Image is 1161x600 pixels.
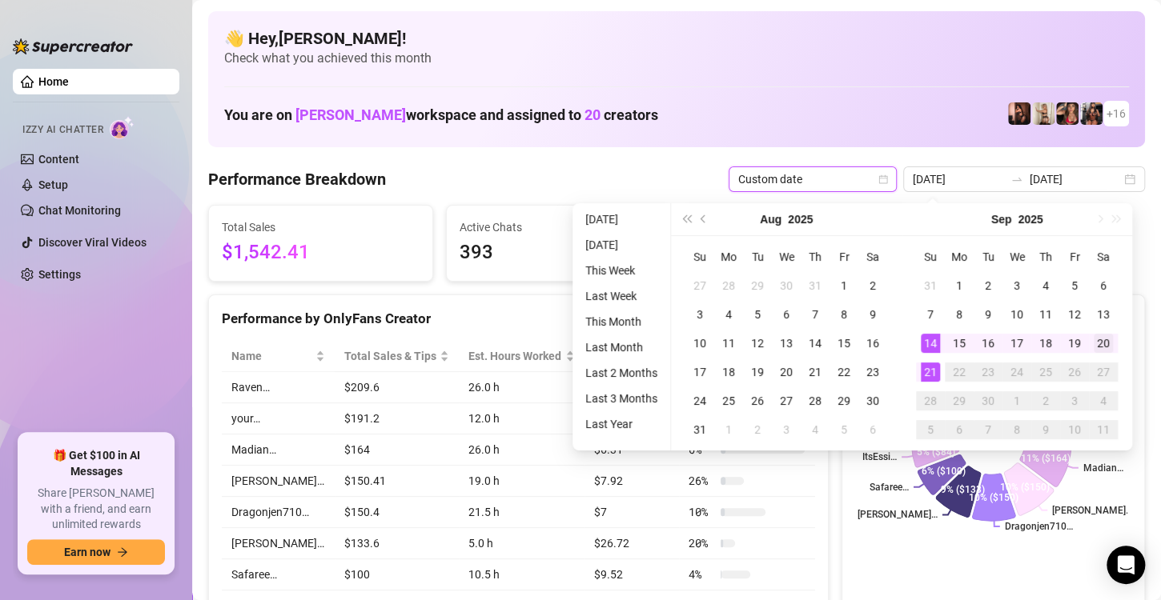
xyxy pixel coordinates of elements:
[685,415,714,444] td: 2025-08-31
[579,286,664,306] li: Last Week
[743,271,772,300] td: 2025-07-29
[805,420,825,439] div: 4
[27,539,165,565] button: Earn nowarrow-right
[801,300,830,329] td: 2025-08-07
[950,391,969,410] div: 29
[748,420,767,439] div: 2
[743,415,772,444] td: 2025-09-02
[719,276,738,295] div: 28
[224,106,658,124] h1: You are on workspace and assigned to creators
[916,300,945,329] td: 2025-09-07
[685,242,714,271] th: Su
[743,386,772,415] td: 2025-08-26
[13,38,133,54] img: logo-BBDzfeDw.svg
[945,358,974,386] td: 2025-09-22
[585,106,601,123] span: 20
[950,420,969,439] div: 6
[830,242,858,271] th: Fr
[690,334,709,353] div: 10
[585,466,679,497] td: $7.92
[869,482,908,493] text: Safaree…
[1094,391,1113,410] div: 4
[1060,242,1089,271] th: Fr
[1065,391,1084,410] div: 3
[788,203,813,235] button: Choose a year
[459,528,585,559] td: 5.0 h
[222,218,420,236] span: Total Sales
[743,329,772,358] td: 2025-08-12
[945,271,974,300] td: 2025-09-01
[1083,462,1123,474] text: Madian…
[862,451,897,462] text: ItsEssi…
[974,242,1002,271] th: Tu
[335,434,460,466] td: $164
[459,403,585,434] td: 12.0 h
[1030,170,1121,188] input: End date
[805,362,825,382] div: 21
[719,305,738,324] div: 4
[1010,173,1023,186] span: to
[801,271,830,300] td: 2025-07-31
[1094,420,1113,439] div: 11
[863,362,882,382] div: 23
[1065,276,1084,295] div: 5
[945,415,974,444] td: 2025-10-06
[690,362,709,382] div: 17
[460,218,657,236] span: Active Chats
[913,170,1004,188] input: Start date
[208,168,386,190] h4: Performance Breakdown
[950,305,969,324] div: 8
[335,497,460,528] td: $150.4
[335,559,460,590] td: $100
[777,420,796,439] div: 3
[1089,386,1118,415] td: 2025-10-04
[1080,102,1103,125] img: Erica (@ericabanks)
[459,559,585,590] td: 10.5 h
[714,415,743,444] td: 2025-09-01
[830,358,858,386] td: 2025-08-22
[805,276,825,295] div: 31
[916,358,945,386] td: 2025-09-21
[685,271,714,300] td: 2025-07-27
[978,362,998,382] div: 23
[1094,305,1113,324] div: 13
[1036,276,1055,295] div: 4
[834,362,854,382] div: 22
[27,448,165,479] span: 🎁 Get $100 in AI Messages
[830,329,858,358] td: 2025-08-15
[858,415,887,444] td: 2025-09-06
[690,305,709,324] div: 3
[1007,420,1026,439] div: 8
[585,528,679,559] td: $26.72
[978,420,998,439] div: 7
[805,305,825,324] div: 7
[1036,362,1055,382] div: 25
[579,210,664,229] li: [DATE]
[945,242,974,271] th: Mo
[863,334,882,353] div: 16
[978,305,998,324] div: 9
[978,276,998,295] div: 2
[459,466,585,497] td: 19.0 h
[222,466,335,497] td: [PERSON_NAME]…
[1060,358,1089,386] td: 2025-09-26
[834,305,854,324] div: 8
[1089,242,1118,271] th: Sa
[459,372,585,403] td: 26.0 h
[222,308,815,330] div: Performance by OnlyFans Creator
[760,203,781,235] button: Choose a month
[878,174,888,184] span: calendar
[945,329,974,358] td: 2025-09-15
[863,391,882,410] div: 30
[772,300,801,329] td: 2025-08-06
[916,415,945,444] td: 2025-10-05
[921,334,940,353] div: 14
[921,276,940,295] div: 31
[858,386,887,415] td: 2025-08-30
[27,486,165,533] span: Share [PERSON_NAME] with a friend, and earn unlimited rewards
[335,372,460,403] td: $209.6
[64,546,110,558] span: Earn now
[1056,102,1079,125] img: CARMELA (@clutchvip)
[1010,173,1023,186] span: swap-right
[714,329,743,358] td: 2025-08-11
